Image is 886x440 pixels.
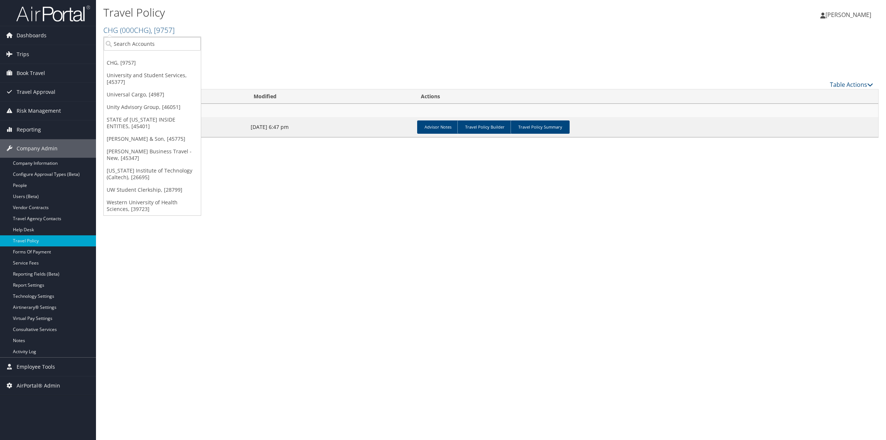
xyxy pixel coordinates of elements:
a: Travel Policy Builder [457,120,512,134]
a: CHG [103,25,175,35]
span: AirPortal® Admin [17,376,60,395]
a: STATE of [US_STATE] INSIDE ENTITIES, [45401] [104,113,201,133]
span: Dashboards [17,26,47,45]
a: CHG, [9757] [104,57,201,69]
span: Book Travel [17,64,45,82]
a: Advisor Notes [417,120,459,134]
a: Unity Advisory Group, [46051] [104,101,201,113]
span: Risk Management [17,102,61,120]
a: [PERSON_NAME] Business Travel - New, [45347] [104,145,201,164]
span: , [ 9757 ] [151,25,175,35]
a: [US_STATE] Institute of Technology (Caltech), [26695] [104,164,201,184]
a: Western University of Health Sciences, [39723] [104,196,201,215]
input: Search Accounts [104,37,201,51]
a: [PERSON_NAME] & Son, [45775] [104,133,201,145]
a: [PERSON_NAME] [820,4,879,26]
a: Table Actions [830,81,873,89]
a: UW Student Clerkship, [28799] [104,184,201,196]
span: [PERSON_NAME] [825,11,871,19]
span: ( 000CHG ) [120,25,151,35]
a: Universal Cargo, [4987] [104,88,201,101]
h1: Travel Policy [103,5,620,20]
a: Travel Policy Summary [511,120,570,134]
th: Actions [414,89,878,104]
span: Reporting [17,120,41,139]
td: CHG [104,104,878,117]
td: [DATE] 6:47 pm [247,117,414,137]
span: Trips [17,45,29,64]
span: Company Admin [17,139,58,158]
span: Travel Approval [17,83,55,101]
th: Modified: activate to sort column ascending [247,89,414,104]
img: airportal-logo.png [16,5,90,22]
span: Employee Tools [17,358,55,376]
a: University and Student Services, [45377] [104,69,201,88]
